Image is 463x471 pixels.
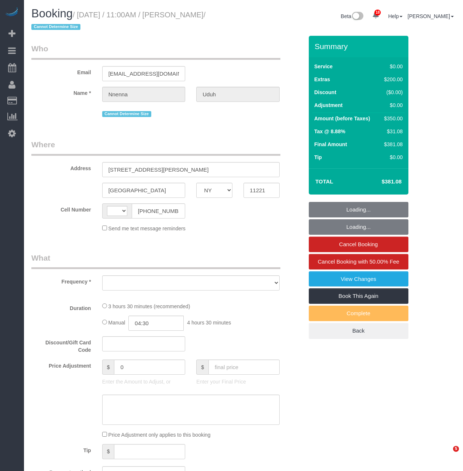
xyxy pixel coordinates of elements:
label: Frequency * [26,275,97,285]
h3: Summary [315,42,405,51]
a: Back [309,323,408,338]
label: Duration [26,302,97,312]
span: Cannot Determine Size [102,111,151,117]
span: Price Adjustment only applies to this booking [108,432,211,438]
a: Cancel Booking [309,237,408,252]
span: $ [102,444,114,459]
a: View Changes [309,271,408,287]
div: $0.00 [381,63,402,70]
iframe: Intercom live chat [438,446,456,464]
span: Cancel Booking with 50.00% Fee [318,258,399,265]
div: $0.00 [381,102,402,109]
p: Enter the Amount to Adjust, or [102,378,186,385]
input: Zip Code [243,183,280,198]
a: Cancel Booking with 50.00% Fee [309,254,408,269]
span: Cannot Determine Size [31,24,80,30]
label: Tip [314,154,322,161]
legend: Who [31,43,280,60]
label: Email [26,66,97,76]
div: $200.00 [381,76,402,83]
label: Address [26,162,97,172]
a: Book This Again [309,288,408,304]
label: Tip [26,444,97,454]
a: Beta [341,13,364,19]
a: 18 [369,7,383,24]
input: City [102,183,186,198]
span: $ [102,360,114,375]
input: Email [102,66,186,81]
input: First Name [102,87,186,102]
input: final price [208,360,280,375]
span: 3 hours 30 minutes (recommended) [108,303,190,309]
a: Help [388,13,402,19]
input: Last Name [196,87,280,102]
label: Service [314,63,333,70]
label: Final Amount [314,141,347,148]
label: Discount/Gift Card Code [26,336,97,354]
a: [PERSON_NAME] [408,13,454,19]
small: / [DATE] / 11:00AM / [PERSON_NAME] [31,11,205,31]
label: Amount (before Taxes) [314,115,370,122]
img: Automaid Logo [4,7,19,18]
span: Manual [108,320,125,326]
div: $350.00 [381,115,402,122]
label: Tax @ 8.88% [314,128,345,135]
legend: What [31,252,280,269]
span: $ [196,360,208,375]
label: Extras [314,76,330,83]
div: $0.00 [381,154,402,161]
legend: Where [31,139,280,156]
span: Booking [31,7,73,20]
span: 4 hours 30 minutes [187,320,231,326]
span: Send me text message reminders [108,226,186,231]
div: $31.08 [381,128,402,135]
label: Price Adjustment [26,360,97,369]
label: Cell Number [26,203,97,213]
p: Enter your Final Price [196,378,280,385]
label: Name * [26,87,97,97]
h4: $381.08 [359,179,401,185]
strong: Total [315,178,334,185]
input: Cell Number [132,203,186,219]
img: New interface [351,12,363,21]
label: Discount [314,89,336,96]
label: Adjustment [314,102,343,109]
span: 5 [453,446,459,452]
div: $381.08 [381,141,402,148]
div: ($0.00) [381,89,402,96]
span: 18 [374,10,381,16]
